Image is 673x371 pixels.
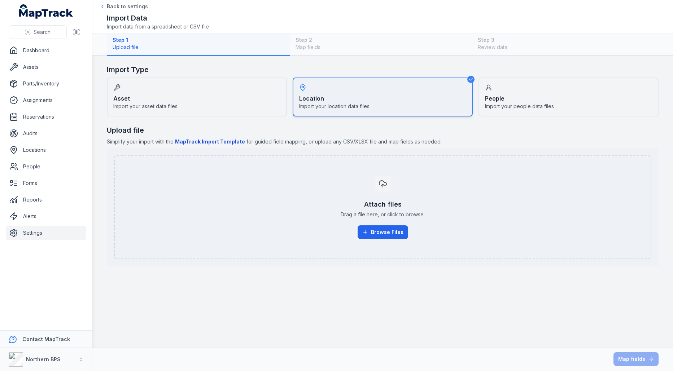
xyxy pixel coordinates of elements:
a: Alerts [6,209,86,224]
span: Drag a file here, or click to browse. [341,211,425,218]
span: Back to settings [107,3,148,10]
strong: Step 1 [113,36,284,44]
a: Locations [6,143,86,157]
strong: Northern BPS [26,356,61,362]
a: Back to settings [100,3,148,10]
b: MapTrack Import Template [175,138,245,145]
span: Search [34,28,51,36]
span: Import data from a spreadsheet or CSV file [107,23,209,30]
a: Audits [6,126,86,141]
button: Step 1Upload file [107,34,290,56]
strong: Asset [113,94,130,103]
a: Assignments [6,93,86,107]
span: Upload file [113,44,284,51]
a: Parts/Inventory [6,76,86,91]
h2: Upload file [107,125,659,135]
a: Assets [6,60,86,74]
h3: Attach files [364,199,402,209]
a: People [6,159,86,174]
strong: Location [299,94,324,103]
a: MapTrack [19,4,73,19]
a: Forms [6,176,86,190]
h2: Import Data [107,13,209,23]
button: Browse Files [358,225,408,239]
strong: Contact MapTrack [22,336,70,342]
h2: Import Type [107,65,659,75]
a: Settings [6,226,86,240]
span: Import your location data files [299,103,370,110]
span: Import your people data files [485,103,554,110]
a: Dashboard [6,43,86,58]
a: Reports [6,193,86,207]
strong: People [485,94,504,103]
a: Reservations [6,110,86,124]
button: Search [9,25,67,39]
span: Import your asset data files [113,103,178,110]
span: Simplify your import with the for guided field mapping, or upload any CSV/XLSX file and map field... [107,138,659,145]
